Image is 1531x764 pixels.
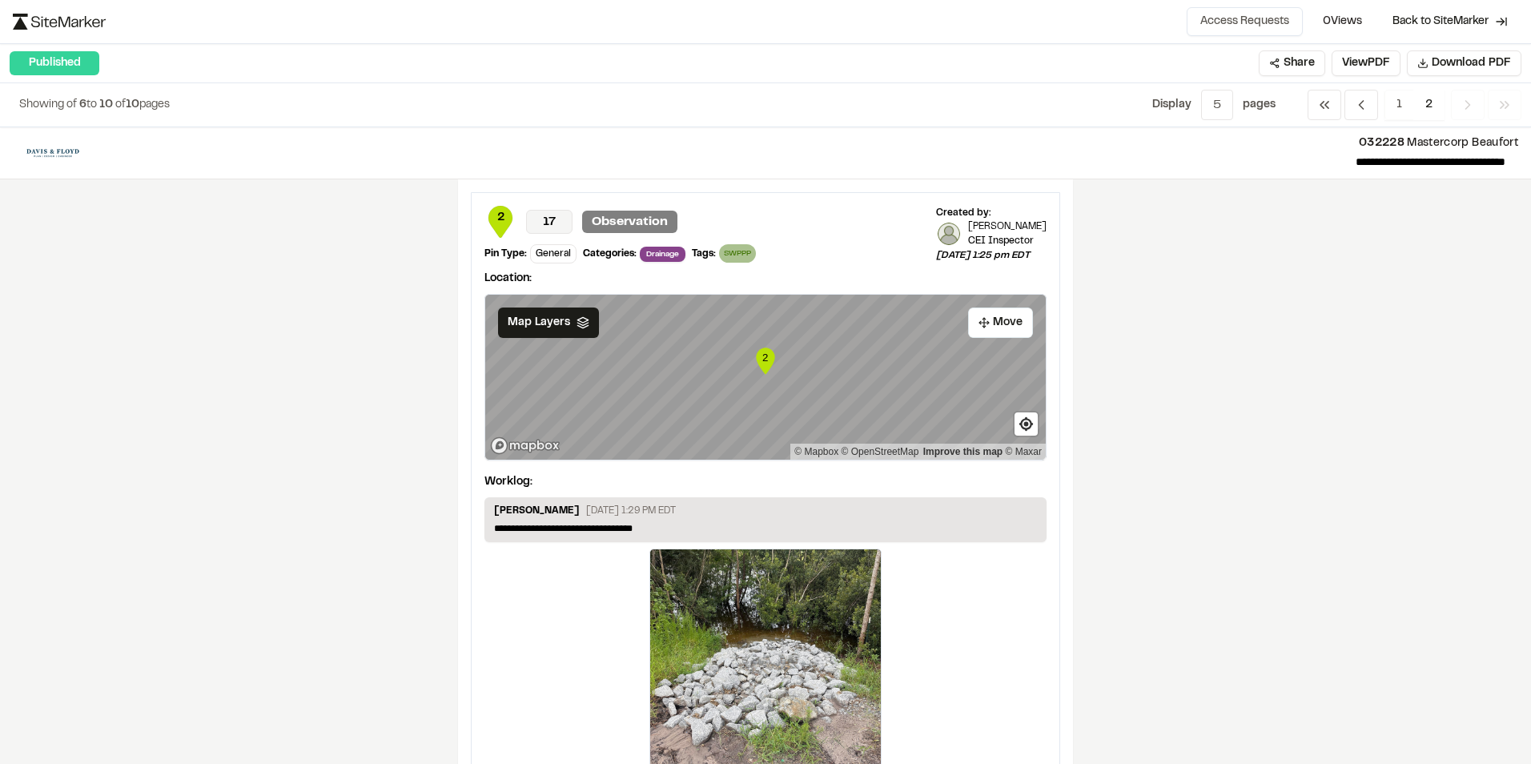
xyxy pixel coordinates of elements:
[19,96,170,114] p: to of pages
[794,446,838,457] a: Mapbox
[484,270,1047,288] p: Location:
[1152,96,1191,114] p: Display
[1309,7,1376,36] button: 0Views
[1413,90,1445,120] span: 2
[1015,412,1038,436] button: Find my location
[484,473,532,491] p: Worklog:
[968,220,1047,234] p: [PERSON_NAME]
[968,234,1047,248] p: CEI Inspector
[106,135,1518,152] p: Mastercorp Beaufort
[923,446,1003,457] a: Map feedback
[1005,446,1042,457] a: Maxar
[19,100,79,110] span: Showing of
[582,211,677,233] p: Observation
[508,314,570,332] span: Map Layers
[1259,50,1325,76] button: Share
[126,100,139,110] span: 10
[936,206,1047,220] div: Created by:
[692,247,716,261] div: Tags:
[526,210,573,234] p: 17
[79,100,86,110] span: 6
[762,352,768,364] text: 2
[484,247,527,261] div: Pin Type:
[640,247,685,262] span: Drainage
[968,308,1033,338] button: Move
[484,209,516,227] span: 2
[1392,14,1489,30] span: Back to SiteMarker
[494,504,580,521] p: [PERSON_NAME]
[1308,90,1521,120] nav: Navigation
[530,244,577,263] div: General
[936,248,1047,263] p: [DATE] 1:25 pm EDT
[1384,90,1414,120] span: 1
[13,14,106,30] img: logo-black-rebrand.svg
[10,51,99,75] div: Published
[753,345,778,377] div: Map marker
[586,504,676,518] p: [DATE] 1:29 PM EDT
[1407,50,1521,76] button: Download PDF
[842,446,919,457] a: OpenStreetMap
[13,140,93,166] img: file
[719,244,756,263] div: SWPPP
[490,436,561,455] a: Mapbox logo
[1187,7,1303,36] button: Access Requests
[1382,6,1518,37] a: Back to SiteMarker
[1432,54,1511,72] span: Download PDF
[1359,139,1404,148] span: 032228
[1323,13,1362,30] span: 0 Views
[1201,90,1233,120] button: 5
[1332,50,1400,76] button: ViewPDF
[485,295,1046,460] canvas: Map
[99,100,113,110] span: 10
[1243,96,1276,114] p: page s
[583,247,637,261] div: Categories:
